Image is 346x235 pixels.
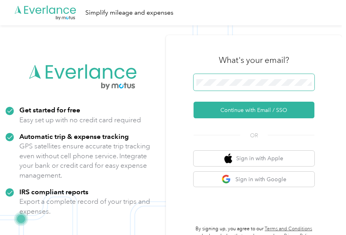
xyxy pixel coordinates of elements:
span: OR [240,131,268,140]
strong: Automatic trip & expense tracking [19,132,129,140]
button: Continue with Email / SSO [194,102,314,118]
a: Terms and Conditions [265,226,312,232]
p: GPS satellites ensure accurate trip tracking even without cell phone service. Integrate your bank... [19,141,160,180]
div: Simplify mileage and expenses [85,8,173,18]
strong: IRS compliant reports [19,188,88,196]
strong: Get started for free [19,106,80,114]
img: apple logo [224,154,232,163]
h3: What's your email? [219,55,289,66]
button: apple logoSign in with Apple [194,151,314,166]
button: google logoSign in with Google [194,172,314,187]
img: google logo [222,174,231,184]
p: Export a complete record of your trips and expenses. [19,197,160,216]
p: Easy set up with no credit card required [19,115,141,125]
